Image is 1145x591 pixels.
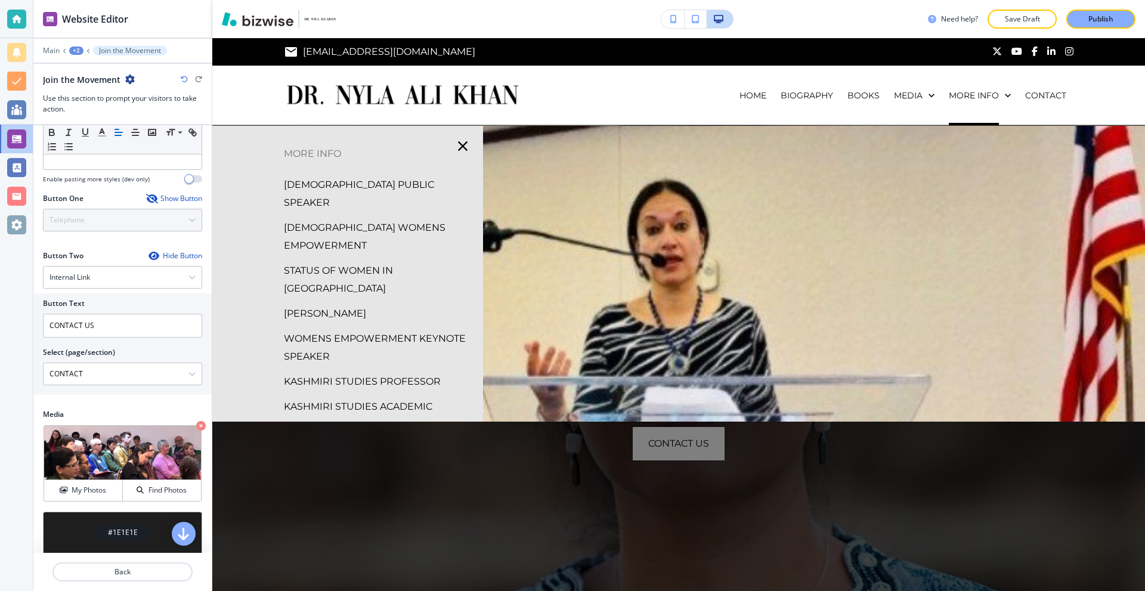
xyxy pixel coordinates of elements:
h4: #1E1E1E [108,527,138,538]
p: [EMAIL_ADDRESS][DOMAIN_NAME] [303,43,475,61]
button: Find Photos [123,480,201,501]
button: Join the Movement [93,46,167,55]
h2: Media [43,409,202,420]
img: editor icon [43,12,57,26]
img: Bizwise Logo [222,12,293,26]
button: Back [52,562,193,581]
p: CONTACT [1025,89,1066,101]
button: +2 [69,47,83,55]
input: Manual Input [44,364,188,384]
p: [DEMOGRAPHIC_DATA] PUBLIC SPEAKER [284,176,474,212]
p: Back [54,567,191,577]
p: [DEMOGRAPHIC_DATA] WOMENS EMPOWERMENT [284,219,474,255]
p: BIOGRAPHY [781,89,833,101]
button: #1E1E1EBackground Color [43,512,202,575]
div: My PhotosFind Photos [43,425,202,502]
h2: Button One [43,193,83,204]
p: WOMENS EMPOWERMENT KEYNOTE SPEAKER [284,330,474,366]
button: Save Draft [988,10,1057,29]
p: MORE INFO [949,89,999,101]
p: [PERSON_NAME] [284,305,366,323]
p: KASHMIRI STUDIES ACADEMIC [284,398,432,416]
p: Publish [1088,14,1113,24]
p: KASHMIRI STUDIES PROFESSOR [284,373,441,391]
p: Join the Movement [99,47,161,55]
button: My Photos [44,480,123,501]
button: Hide Button [148,251,202,261]
h4: Find Photos [148,485,187,496]
p: Save Draft [1003,14,1041,24]
h2: Website Editor [62,12,128,26]
h2: Join the Movement [43,73,120,86]
p: STATUS OF WOMEN IN [GEOGRAPHIC_DATA] [284,262,474,298]
p: BOOKS [847,89,880,101]
img: Dr. Nyla Ali Khan [284,70,522,120]
img: Your Logo [304,17,336,21]
h3: Use this section to prompt your visitors to take action. [43,93,202,115]
h2: Select (page/section) [43,347,115,358]
button: Publish [1066,10,1135,29]
h4: My Photos [72,485,106,496]
p: MORE INFO [212,145,483,163]
h2: Button Two [43,250,83,261]
p: HOME [739,89,766,101]
p: MEDIA [894,89,923,101]
h2: Button Text [43,298,85,309]
h4: Enable pasting more styles (dev only) [43,175,150,184]
button: Main [43,47,60,55]
h3: Need help? [941,14,978,24]
button: Show Button [146,194,202,203]
h4: Internal Link [49,272,90,283]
